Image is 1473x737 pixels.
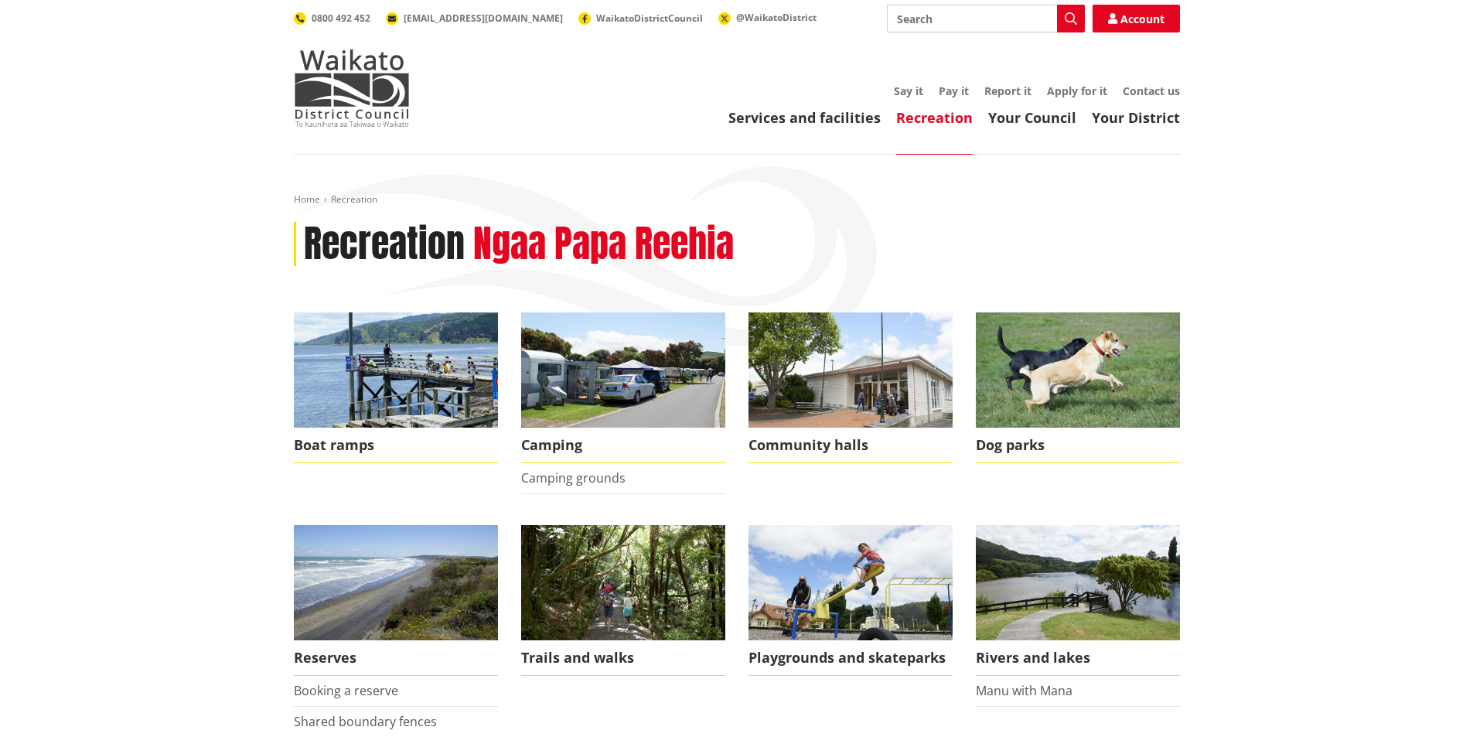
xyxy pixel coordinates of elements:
[294,713,437,730] a: Shared boundary fences
[294,312,498,463] a: Port Waikato council maintained boat ramp Boat ramps
[521,525,725,676] a: Bridal Veil Falls scenic walk is located near Raglan in the Waikato Trails and walks
[748,525,953,676] a: A family enjoying a playground in Ngaruawahia Playgrounds and skateparks
[748,428,953,463] span: Community halls
[521,525,725,640] img: Bridal Veil Falls
[736,11,817,24] span: @WaikatoDistrict
[331,193,377,206] span: Recreation
[976,525,1180,640] img: Waikato River, Ngaruawahia
[984,84,1031,98] a: Report it
[294,682,398,699] a: Booking a reserve
[521,640,725,676] span: Trails and walks
[976,525,1180,676] a: The Waikato River flowing through Ngaruawahia Rivers and lakes
[294,640,498,676] span: Reserves
[386,12,563,25] a: [EMAIL_ADDRESS][DOMAIN_NAME]
[887,5,1085,32] input: Search input
[1092,108,1180,127] a: Your District
[988,108,1076,127] a: Your Council
[1093,5,1180,32] a: Account
[596,12,703,25] span: WaikatoDistrictCouncil
[748,525,953,640] img: Playground in Ngaruawahia
[294,525,498,640] img: Port Waikato coastal reserve
[404,12,563,25] span: [EMAIL_ADDRESS][DOMAIN_NAME]
[939,84,969,98] a: Pay it
[976,312,1180,463] a: Find your local dog park Dog parks
[473,222,734,267] h2: Ngaa Papa Reehia
[976,428,1180,463] span: Dog parks
[521,312,725,428] img: camping-ground-v2
[294,525,498,676] a: Port Waikato coastal reserve Reserves
[294,193,1180,206] nav: breadcrumb
[304,222,465,267] h1: Recreation
[521,312,725,463] a: camping-ground-v2 Camping
[521,428,725,463] span: Camping
[748,312,953,463] a: Ngaruawahia Memorial Hall Community halls
[294,12,370,25] a: 0800 492 452
[578,12,703,25] a: WaikatoDistrictCouncil
[718,11,817,24] a: @WaikatoDistrict
[312,12,370,25] span: 0800 492 452
[976,312,1180,428] img: Find your local dog park
[894,84,923,98] a: Say it
[976,682,1072,699] a: Manu with Mana
[1047,84,1107,98] a: Apply for it
[976,640,1180,676] span: Rivers and lakes
[521,469,626,486] a: Camping grounds
[896,108,973,127] a: Recreation
[294,428,498,463] span: Boat ramps
[294,193,320,206] a: Home
[728,108,881,127] a: Services and facilities
[1123,84,1180,98] a: Contact us
[294,312,498,428] img: Port Waikato boat ramp
[748,640,953,676] span: Playgrounds and skateparks
[294,49,410,127] img: Waikato District Council - Te Kaunihera aa Takiwaa o Waikato
[748,312,953,428] img: Ngaruawahia Memorial Hall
